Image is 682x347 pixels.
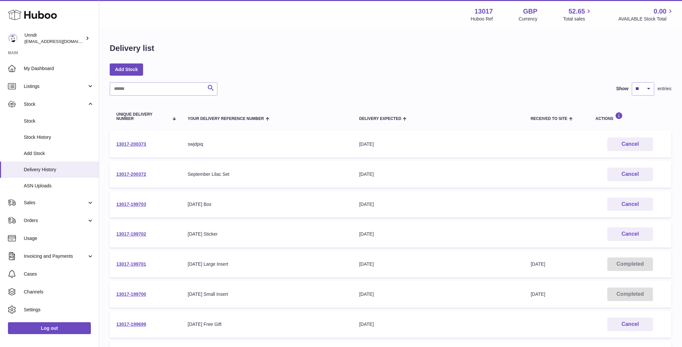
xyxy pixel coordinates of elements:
div: Currency [519,16,538,22]
span: Stock History [24,134,94,140]
span: 52.65 [568,7,585,16]
a: 52.65 Total sales [563,7,592,22]
span: entries [658,86,671,92]
div: [DATE] [359,321,517,328]
button: Cancel [607,318,653,331]
div: swjdpiq [188,141,346,147]
button: Cancel [607,137,653,151]
span: Stock [24,118,94,124]
div: [DATE] Large Insert [188,261,346,267]
div: Unndr [24,32,84,45]
a: Add Stock [110,63,143,75]
a: Log out [8,322,91,334]
div: [DATE] Box [188,201,346,208]
a: 13017-199700 [116,291,146,297]
span: AVAILABLE Stock Total [618,16,674,22]
a: 13017-199699 [116,322,146,327]
span: Unique Delivery Number [116,112,169,121]
span: ASN Uploads [24,183,94,189]
span: Usage [24,235,94,242]
a: 13017-199702 [116,231,146,237]
div: [DATE] Sticker [188,231,346,237]
div: [DATE] [359,291,517,297]
a: 13017-200372 [116,172,146,177]
span: Delivery History [24,167,94,173]
span: Cases [24,271,94,277]
label: Show [616,86,628,92]
h1: Delivery list [110,43,154,54]
span: My Dashboard [24,65,94,72]
div: September Lilac Set [188,171,346,177]
span: Listings [24,83,87,90]
button: Cancel [607,227,653,241]
span: Stock [24,101,87,107]
div: Actions [595,112,665,121]
strong: GBP [523,7,537,16]
span: Invoicing and Payments [24,253,87,259]
div: Huboo Ref [471,16,493,22]
span: [DATE] [531,261,545,267]
span: Total sales [563,16,592,22]
span: Channels [24,289,94,295]
span: 0.00 [654,7,666,16]
button: Cancel [607,168,653,181]
span: Sales [24,200,87,206]
button: Cancel [607,198,653,211]
span: Received to Site [531,117,567,121]
span: Add Stock [24,150,94,157]
div: [DATE] Small Insert [188,291,346,297]
div: [DATE] [359,141,517,147]
span: Orders [24,217,87,224]
a: 0.00 AVAILABLE Stock Total [618,7,674,22]
div: [DATE] [359,231,517,237]
span: [DATE] [531,291,545,297]
a: 13017-200373 [116,141,146,147]
span: [EMAIL_ADDRESS][DOMAIN_NAME] [24,39,97,44]
div: [DATE] [359,171,517,177]
span: Settings [24,307,94,313]
div: [DATE] Free Gift [188,321,346,328]
div: [DATE] [359,261,517,267]
a: 13017-199701 [116,261,146,267]
div: [DATE] [359,201,517,208]
span: Your Delivery Reference Number [188,117,264,121]
a: 13017-199703 [116,202,146,207]
strong: 13017 [474,7,493,16]
span: Delivery Expected [359,117,401,121]
img: sofiapanwar@gmail.com [8,33,18,43]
